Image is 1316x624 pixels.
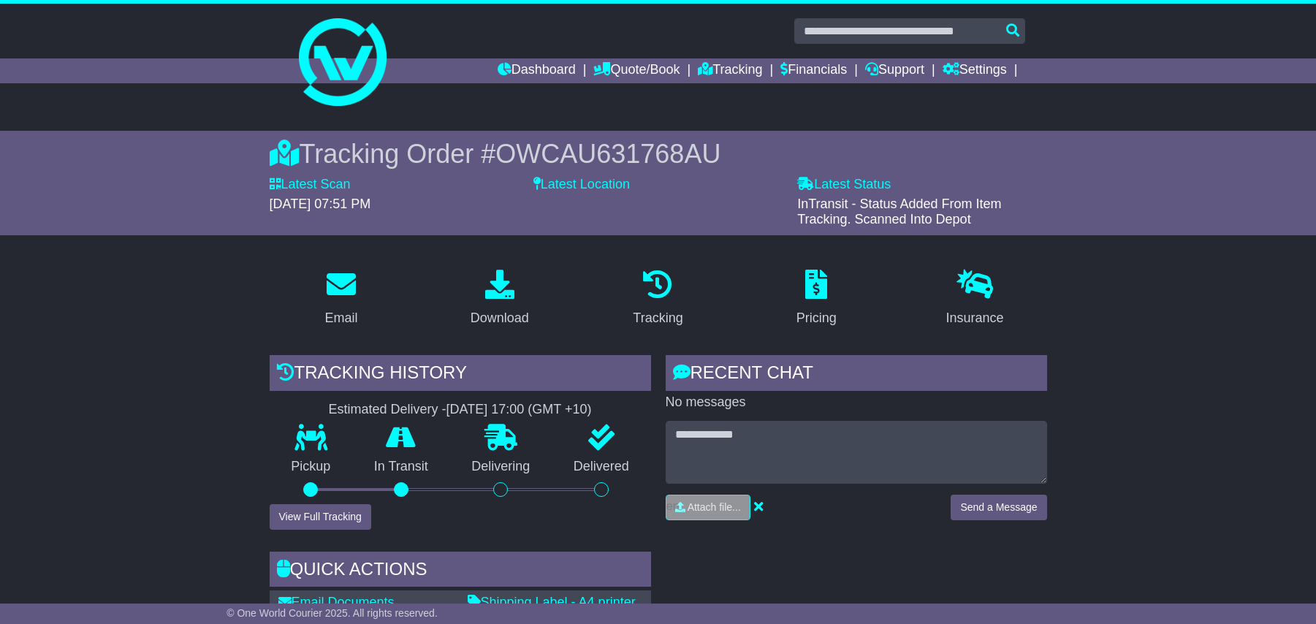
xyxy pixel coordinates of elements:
a: Email [315,265,367,333]
a: Quote/Book [593,58,680,83]
p: In Transit [352,459,450,475]
p: Delivered [552,459,651,475]
div: Download [471,308,529,328]
a: Support [865,58,924,83]
label: Latest Location [533,177,630,193]
a: Settings [943,58,1007,83]
div: Quick Actions [270,552,651,591]
div: [DATE] 17:00 (GMT +10) [446,402,592,418]
div: Tracking [633,308,682,328]
div: Pricing [796,308,837,328]
button: View Full Tracking [270,504,371,530]
a: Dashboard [498,58,576,83]
a: Pricing [787,265,846,333]
div: Insurance [946,308,1004,328]
div: Tracking Order # [270,138,1047,170]
p: Pickup [270,459,353,475]
button: Send a Message [951,495,1046,520]
a: Email Documents [278,595,395,609]
label: Latest Scan [270,177,351,193]
a: Shipping Label - A4 printer [468,595,636,609]
a: Download [461,265,539,333]
div: Estimated Delivery - [270,402,651,418]
p: Delivering [450,459,552,475]
span: [DATE] 07:51 PM [270,197,371,211]
a: Tracking [698,58,762,83]
a: Tracking [623,265,692,333]
label: Latest Status [797,177,891,193]
div: Tracking history [270,355,651,395]
a: Insurance [937,265,1013,333]
span: OWCAU631768AU [495,139,720,169]
span: InTransit - Status Added From Item Tracking. Scanned Into Depot [797,197,1001,227]
div: RECENT CHAT [666,355,1047,395]
p: No messages [666,395,1047,411]
div: Email [324,308,357,328]
a: Financials [780,58,847,83]
span: © One World Courier 2025. All rights reserved. [227,607,438,619]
